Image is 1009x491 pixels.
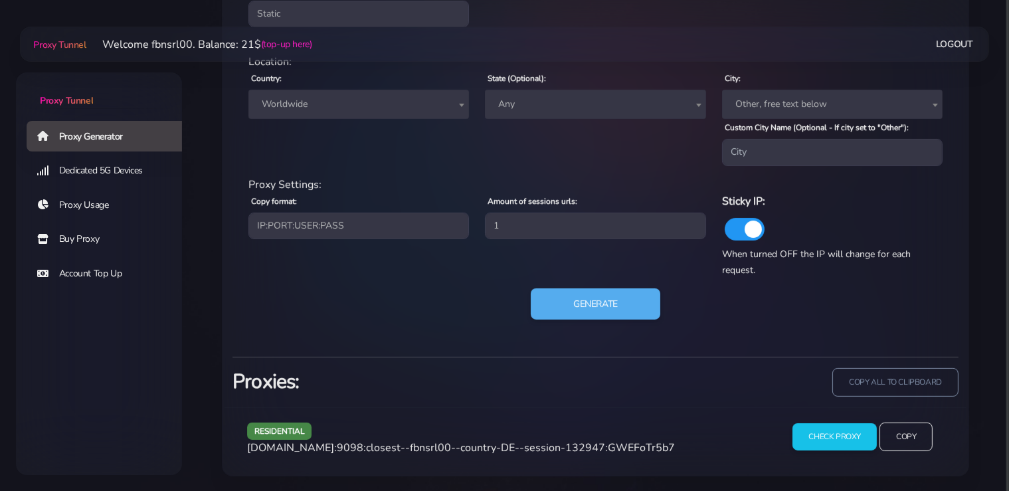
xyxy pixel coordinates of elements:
[240,54,951,70] div: Location:
[832,368,959,397] input: copy all to clipboard
[256,95,461,114] span: Worldwide
[488,72,546,84] label: State (Optional):
[247,423,312,439] span: residential
[945,427,992,474] iframe: Webchat Widget
[725,122,909,134] label: Custom City Name (Optional - If city set to "Other"):
[16,72,182,108] a: Proxy Tunnel
[488,195,577,207] label: Amount of sessions urls:
[879,423,933,451] input: Copy
[247,441,675,455] span: [DOMAIN_NAME]:9098:closest--fbnsrl00--country-DE--session-132947:GWEFoTr5b7
[485,90,705,119] span: Any
[240,177,951,193] div: Proxy Settings:
[725,72,741,84] label: City:
[31,34,86,55] a: Proxy Tunnel
[27,258,193,289] a: Account Top Up
[40,94,93,107] span: Proxy Tunnel
[722,193,943,210] h6: Sticky IP:
[936,32,973,56] a: Logout
[261,37,312,51] a: (top-up here)
[730,95,935,114] span: Other, free text below
[248,90,469,119] span: Worldwide
[27,224,193,254] a: Buy Proxy
[251,72,282,84] label: Country:
[722,248,911,276] span: When turned OFF the IP will change for each request.
[232,368,588,395] h3: Proxies:
[792,423,877,450] input: Check Proxy
[531,288,660,320] button: Generate
[722,139,943,165] input: City
[493,95,697,114] span: Any
[27,155,193,186] a: Dedicated 5G Devices
[722,90,943,119] span: Other, free text below
[33,39,86,51] span: Proxy Tunnel
[27,121,193,151] a: Proxy Generator
[27,190,193,221] a: Proxy Usage
[251,195,297,207] label: Copy format:
[86,37,312,52] li: Welcome fbnsrl00. Balance: 21$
